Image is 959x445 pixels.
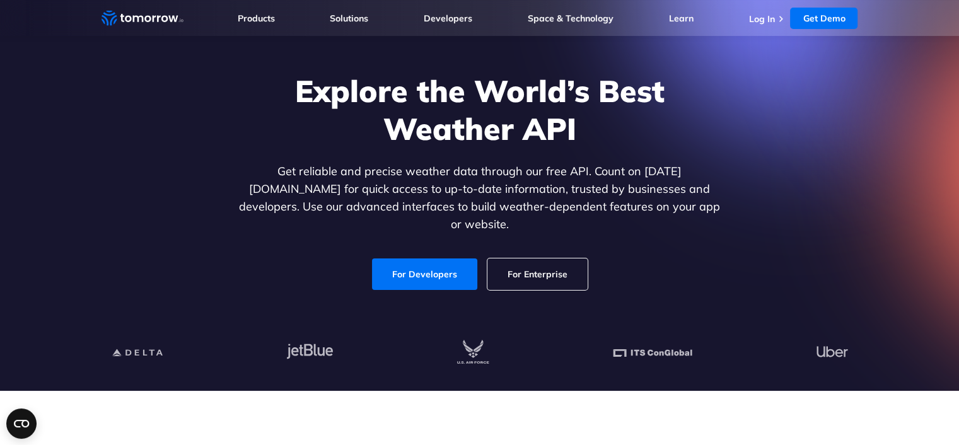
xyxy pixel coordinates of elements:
[528,13,613,24] a: Space & Technology
[238,13,275,24] a: Products
[236,72,723,147] h1: Explore the World’s Best Weather API
[236,163,723,233] p: Get reliable and precise weather data through our free API. Count on [DATE][DOMAIN_NAME] for quic...
[330,13,368,24] a: Solutions
[372,258,477,290] a: For Developers
[790,8,857,29] a: Get Demo
[748,13,774,25] a: Log In
[669,13,694,24] a: Learn
[487,258,588,290] a: For Enterprise
[424,13,472,24] a: Developers
[6,408,37,439] button: Open CMP widget
[102,9,183,28] a: Home link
